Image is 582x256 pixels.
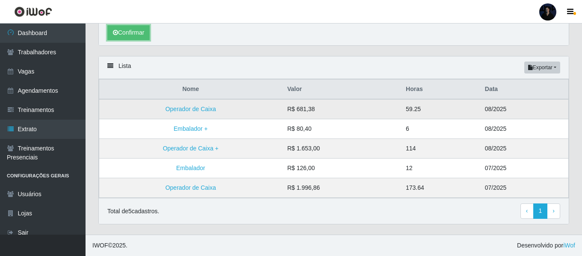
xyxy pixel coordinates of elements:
a: Operador de Caixa [165,106,216,112]
td: R$ 1.653,00 [282,139,401,159]
span: © 2025 . [92,241,127,250]
a: Embalador + [174,125,208,132]
td: R$ 681,38 [282,99,401,119]
td: R$ 126,00 [282,159,401,178]
th: Horas [401,79,480,100]
td: 114 [401,139,480,159]
td: 59.25 [401,99,480,119]
td: 08/2025 [480,99,569,119]
td: 08/2025 [480,139,569,159]
nav: pagination [520,203,560,219]
th: Valor [282,79,401,100]
td: 07/2025 [480,178,569,198]
th: Data [480,79,569,100]
div: Lista [99,56,569,79]
a: iWof [563,242,575,249]
td: 12 [401,159,480,178]
td: 07/2025 [480,159,569,178]
th: Nome [99,79,282,100]
a: Operador de Caixa + [163,145,219,152]
span: › [552,207,555,214]
td: 08/2025 [480,119,569,139]
a: Operador de Caixa [165,184,216,191]
td: 173.64 [401,178,480,198]
a: Next [547,203,560,219]
a: Previous [520,203,534,219]
a: Embalador [176,165,205,171]
p: Total de 5 cadastros. [107,207,159,216]
span: IWOF [92,242,108,249]
td: R$ 1.996,86 [282,178,401,198]
img: CoreUI Logo [14,6,52,17]
span: Desenvolvido por [517,241,575,250]
td: R$ 80,40 [282,119,401,139]
td: 6 [401,119,480,139]
button: Exportar [524,62,560,74]
a: 1 [533,203,548,219]
button: Confirmar [107,25,150,40]
span: ‹ [526,207,528,214]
